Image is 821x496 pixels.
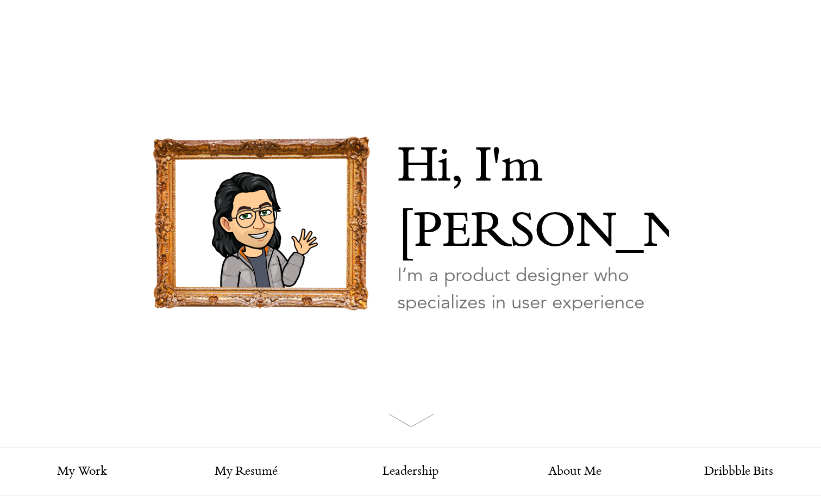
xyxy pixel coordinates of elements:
[397,137,669,267] p: Hi, I'm [PERSON_NAME]
[397,262,669,343] p: I’m a product designer who specializes in user experience and interaction design
[388,413,434,427] img: arrow.svg
[153,137,370,311] img: picture-frame.png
